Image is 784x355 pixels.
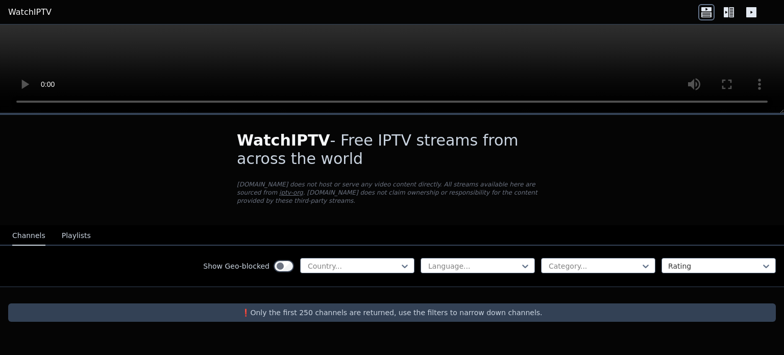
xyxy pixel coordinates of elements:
[237,180,547,205] p: [DOMAIN_NAME] does not host or serve any video content directly. All streams available here are s...
[8,6,52,18] a: WatchIPTV
[12,307,772,318] p: ❗️Only the first 250 channels are returned, use the filters to narrow down channels.
[279,189,303,196] a: iptv-org
[237,131,547,168] h1: - Free IPTV streams from across the world
[12,226,45,246] button: Channels
[237,131,330,149] span: WatchIPTV
[203,261,269,271] label: Show Geo-blocked
[62,226,91,246] button: Playlists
